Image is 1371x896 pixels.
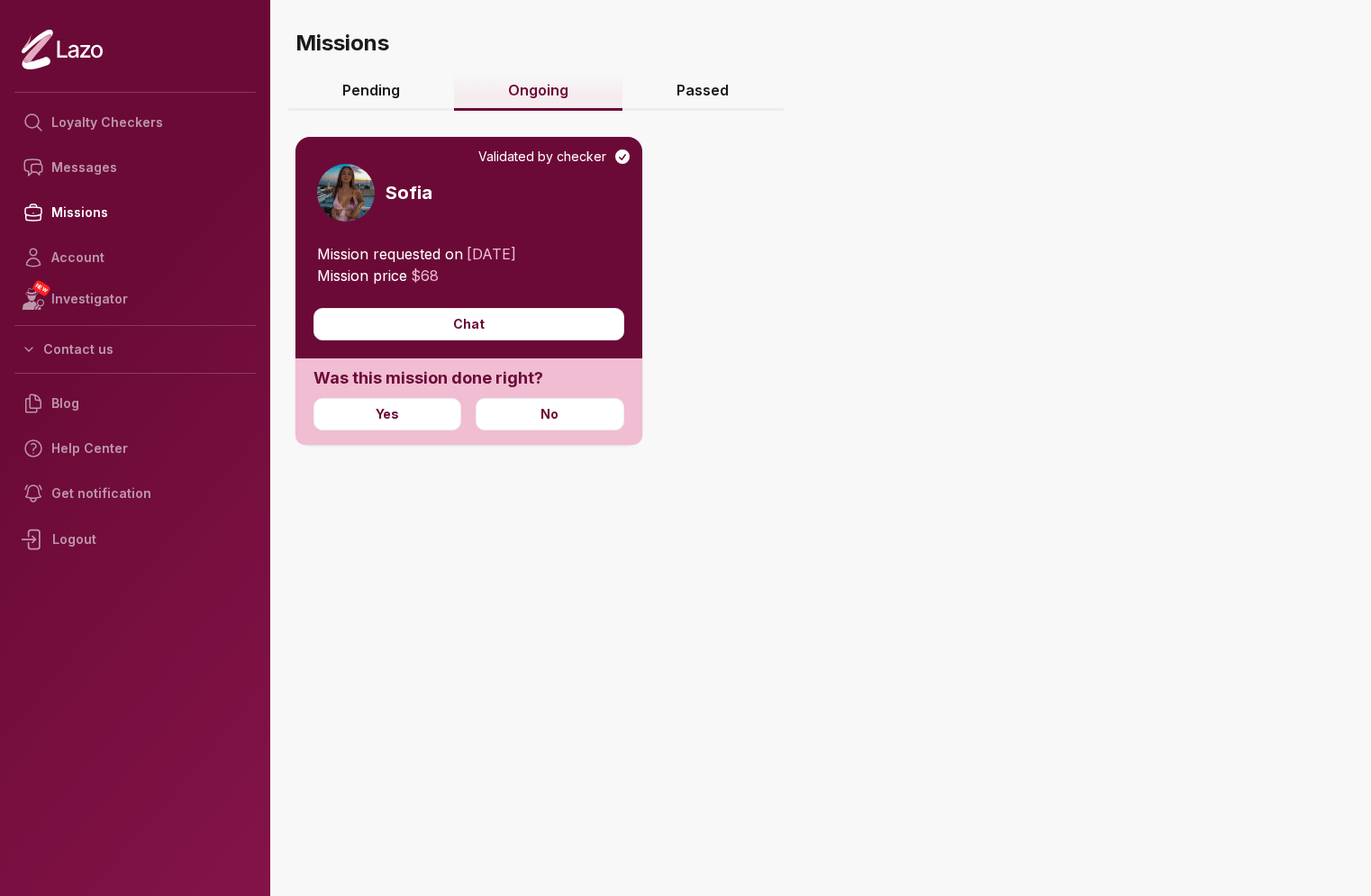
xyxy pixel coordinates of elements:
[14,190,256,235] a: Missions
[313,358,624,398] h1: Was this mission done right?
[32,279,51,297] span: NEW
[476,398,623,430] button: No
[14,145,256,190] a: Messages
[386,180,432,205] h3: Sofia
[454,72,622,111] a: Ongoing
[317,267,407,285] span: Mission price
[14,100,256,145] a: Loyalty Checkers
[622,72,783,111] a: Passed
[478,148,631,166] div: Validated by checker
[317,164,375,222] img: e95392da-a99e-4a4c-be01-edee2d3bc412
[313,308,624,340] button: Chat
[14,516,256,563] div: Logout
[467,245,516,263] span: [DATE]
[14,426,256,471] a: Help Center
[313,398,461,430] button: Yes
[317,245,463,263] span: Mission requested on
[14,235,256,280] a: Account
[14,280,256,318] a: NEWInvestigator
[411,267,439,285] span: $ 68
[14,333,256,366] button: Contact us
[14,471,256,516] a: Get notification
[14,381,256,426] a: Blog
[288,72,454,111] a: Pending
